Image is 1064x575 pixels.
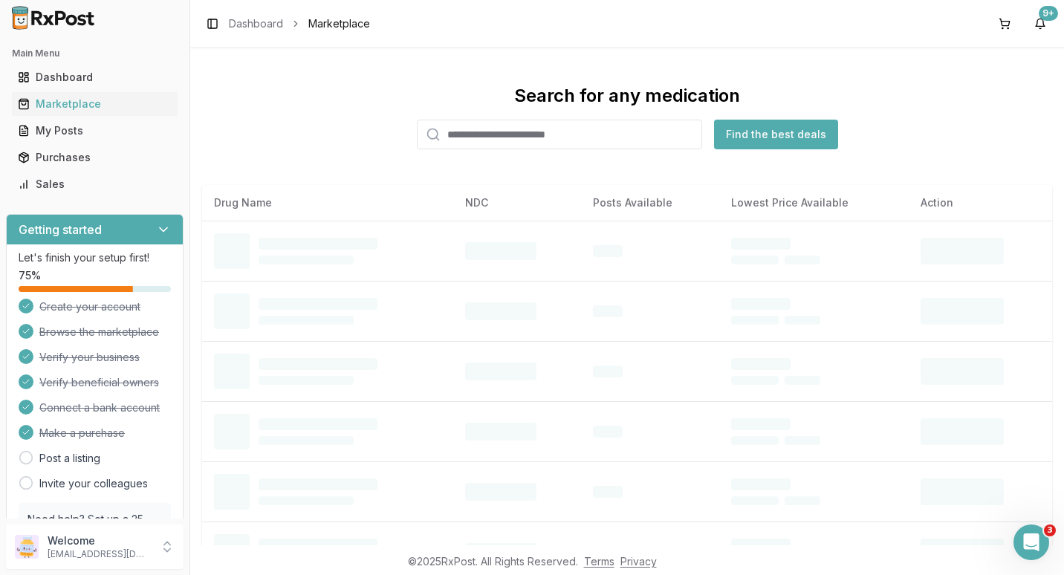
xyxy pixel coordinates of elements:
span: Browse the marketplace [39,325,159,340]
h2: Main Menu [12,48,178,59]
span: 3 [1044,524,1056,536]
div: Purchases [18,150,172,165]
a: Invite your colleagues [39,476,148,491]
span: Create your account [39,299,140,314]
span: 75 % [19,268,41,283]
a: Dashboard [12,64,178,91]
button: 9+ [1028,12,1052,36]
button: Dashboard [6,65,184,89]
button: Sales [6,172,184,196]
a: My Posts [12,117,178,144]
p: Welcome [48,533,151,548]
button: Marketplace [6,92,184,116]
th: Action [909,185,1052,221]
span: Marketplace [308,16,370,31]
button: Purchases [6,146,184,169]
p: Let's finish your setup first! [19,250,171,265]
div: 9+ [1039,6,1058,21]
th: Posts Available [581,185,719,221]
span: Verify beneficial owners [39,375,159,390]
p: [EMAIL_ADDRESS][DOMAIN_NAME] [48,548,151,560]
div: My Posts [18,123,172,138]
div: Marketplace [18,97,172,111]
th: NDC [453,185,581,221]
th: Lowest Price Available [719,185,909,221]
a: Dashboard [229,16,283,31]
h3: Getting started [19,221,102,238]
div: Search for any medication [514,84,740,108]
p: Need help? Set up a 25 minute call with our team to set up. [27,512,162,556]
div: Sales [18,177,172,192]
img: RxPost Logo [6,6,101,30]
a: Marketplace [12,91,178,117]
a: Sales [12,171,178,198]
img: User avatar [15,535,39,559]
a: Privacy [620,555,657,568]
button: My Posts [6,119,184,143]
a: Purchases [12,144,178,171]
button: Find the best deals [714,120,838,149]
a: Post a listing [39,451,100,466]
span: Make a purchase [39,426,125,441]
th: Drug Name [202,185,453,221]
div: Dashboard [18,70,172,85]
a: Terms [584,555,614,568]
span: Connect a bank account [39,400,160,415]
iframe: Intercom live chat [1013,524,1049,560]
span: Verify your business [39,350,140,365]
nav: breadcrumb [229,16,370,31]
